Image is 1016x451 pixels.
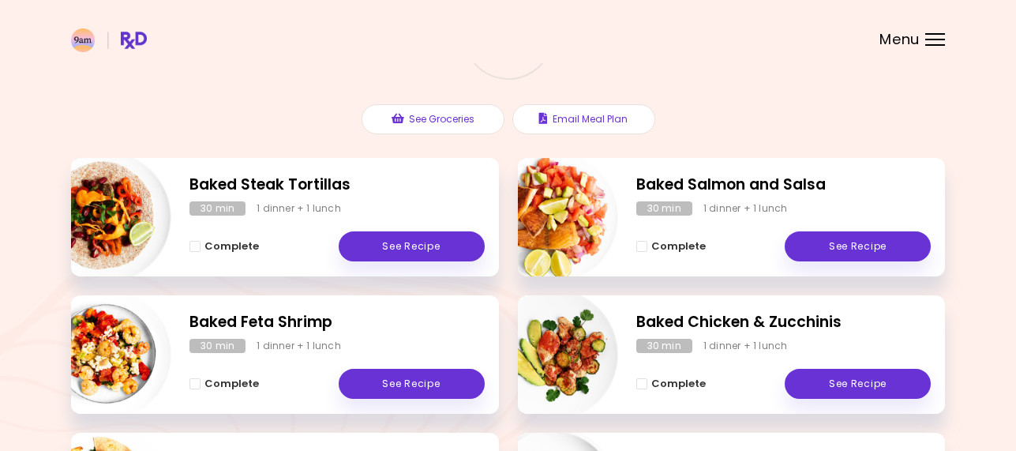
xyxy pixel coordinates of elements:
div: 1 dinner + 1 lunch [703,201,788,216]
h2: Baked Feta Shrimp [189,311,485,334]
button: Complete - Baked Chicken & Zucchinis [636,374,706,393]
span: Complete [204,240,259,253]
img: Info - Baked Feta Shrimp [40,289,171,420]
div: 1 dinner + 1 lunch [257,339,341,353]
div: 1 dinner + 1 lunch [257,201,341,216]
span: Menu [879,32,920,47]
div: 30 min [189,201,246,216]
button: Complete - Baked Feta Shrimp [189,374,259,393]
button: Complete - Baked Steak Tortillas [189,237,259,256]
img: Info - Baked Steak Tortillas [40,152,171,283]
a: See Recipe - Baked Feta Shrimp [339,369,485,399]
h2: Baked Salmon and Salsa [636,174,932,197]
div: 30 min [636,339,692,353]
a: See Recipe - Baked Salmon and Salsa [785,231,931,261]
h2: Baked Chicken & Zucchinis [636,311,932,334]
img: RxDiet [71,28,147,52]
button: Email Meal Plan [512,104,655,134]
img: Info - Baked Chicken & Zucchinis [487,289,618,420]
img: Info - Baked Salmon and Salsa [487,152,618,283]
span: Complete [651,378,706,390]
span: Complete [204,378,259,390]
div: 1 dinner + 1 lunch [703,339,788,353]
a: See Recipe - Baked Steak Tortillas [339,231,485,261]
div: 30 min [189,339,246,353]
button: Complete - Baked Salmon and Salsa [636,237,706,256]
a: See Recipe - Baked Chicken & Zucchinis [785,369,931,399]
h2: Baked Steak Tortillas [189,174,485,197]
span: Complete [651,240,706,253]
button: See Groceries [362,104,504,134]
div: 30 min [636,201,692,216]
